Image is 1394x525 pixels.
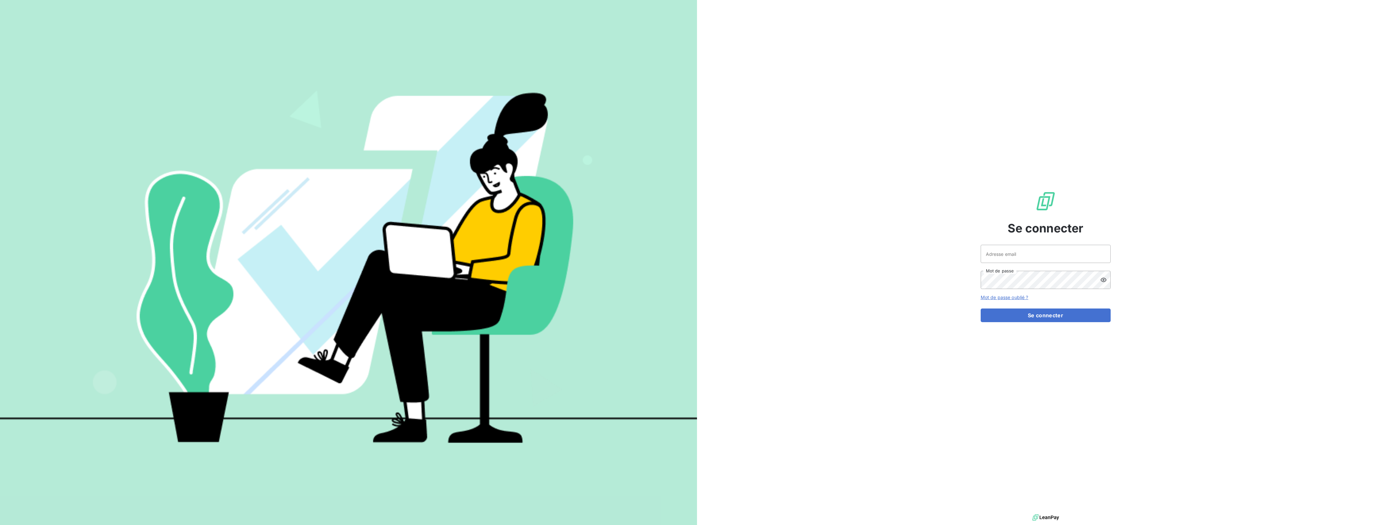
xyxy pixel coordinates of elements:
span: Se connecter [1008,219,1084,237]
a: Mot de passe oublié ? [981,295,1028,300]
img: Logo LeanPay [1035,191,1056,212]
button: Se connecter [981,308,1111,322]
img: logo [1032,513,1059,522]
input: placeholder [981,245,1111,263]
